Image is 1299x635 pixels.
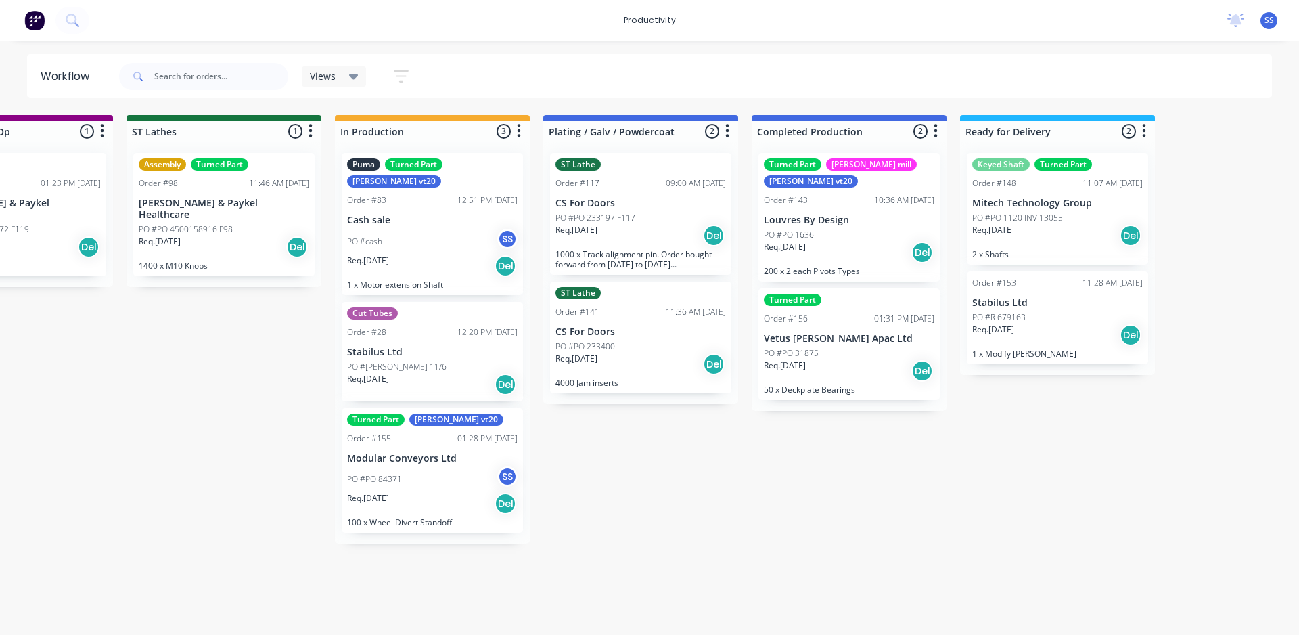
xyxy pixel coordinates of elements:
div: Del [286,236,308,258]
div: SS [497,229,518,249]
p: Modular Conveyors Ltd [347,453,518,464]
div: [PERSON_NAME] vt20 [409,414,503,426]
p: PO #PO 31875 [764,347,819,359]
div: ST Lathe [555,158,601,171]
p: Stabilus Ltd [347,347,518,358]
div: Turned Part [347,414,405,426]
p: [PERSON_NAME] & Paykel Healthcare [139,198,309,221]
div: Turned Part [764,294,821,306]
div: Turned Part [1034,158,1092,171]
p: PO #cash [347,236,382,248]
p: Req. [DATE] [764,359,806,372]
div: 11:46 AM [DATE] [249,177,309,190]
p: 1 x Motor extension Shaft [347,280,518,290]
div: Cut TubesOrder #2812:20 PM [DATE]Stabilus LtdPO #[PERSON_NAME] 11/6Req.[DATE]Del [342,302,523,401]
p: Req. [DATE] [764,241,806,253]
div: Workflow [41,68,96,85]
p: PO #PO 4500158916 F98 [139,223,233,236]
div: [PERSON_NAME] vt20 [764,175,858,188]
div: Del [495,255,516,277]
div: Puma [347,158,380,171]
p: Req. [DATE] [347,255,389,267]
p: Req. [DATE] [972,224,1014,236]
p: 2 x Shafts [972,249,1143,259]
div: Order #141 [555,306,599,318]
div: 11:36 AM [DATE] [666,306,726,318]
p: PO #PO 1636 [764,229,814,241]
p: 1 x Modify [PERSON_NAME] [972,349,1143,359]
div: Turned Part[PERSON_NAME] vt20Order #15501:28 PM [DATE]Modular Conveyors LtdPO #PO 84371SSReq.[DAT... [342,408,523,533]
div: Order #117 [555,177,599,190]
div: [PERSON_NAME] vt20 [347,175,441,188]
div: 01:28 PM [DATE] [457,433,518,445]
p: Vetus [PERSON_NAME] Apac Ltd [764,333,934,345]
p: CS For Doors [555,198,726,209]
div: PumaTurned Part[PERSON_NAME] vt20Order #8312:51 PM [DATE]Cash salePO #cashSSReq.[DATE]Del1 x Moto... [342,153,523,295]
p: 200 x 2 each Pivots Types [764,266,934,276]
div: Del [495,493,516,514]
p: 1000 x Track alignment pin. Order bought forward from [DATE] to [DATE] [PERSON_NAME] [555,249,726,269]
p: 50 x Deckplate Bearings [764,385,934,395]
div: ST Lathe [555,287,601,299]
p: CS For Doors [555,326,726,338]
p: Req. [DATE] [555,224,597,236]
div: 10:36 AM [DATE] [874,194,934,206]
p: PO #PO 84371 [347,473,402,485]
div: AssemblyTurned PartOrder #9811:46 AM [DATE][PERSON_NAME] & Paykel HealthcarePO #PO 4500158916 F98... [133,153,315,276]
div: 09:00 AM [DATE] [666,177,726,190]
p: PO #PO 233400 [555,341,615,353]
div: 01:23 PM [DATE] [41,177,101,190]
div: 11:07 AM [DATE] [1082,177,1143,190]
p: PO #PO 233197 F117 [555,212,635,224]
div: 12:51 PM [DATE] [457,194,518,206]
p: Louvres By Design [764,215,934,226]
div: Del [495,374,516,395]
div: 12:20 PM [DATE] [457,326,518,338]
div: Turned Part[PERSON_NAME] mill[PERSON_NAME] vt20Order #14310:36 AM [DATE]Louvres By DesignPO #PO 1... [758,153,940,282]
div: productivity [617,10,683,30]
div: Turned Part [385,158,442,171]
p: PO #PO 1120 INV 13055 [972,212,1063,224]
div: Order #98 [139,177,178,190]
div: Keyed Shaft [972,158,1030,171]
div: Order #83 [347,194,386,206]
div: Order #143 [764,194,808,206]
p: 100 x Wheel Divert Standoff [347,517,518,527]
div: Order #28 [347,326,386,338]
div: Del [1120,324,1141,346]
div: Del [703,225,725,246]
div: Order #15311:28 AM [DATE]Stabilus LtdPO #R 679163Req.[DATE]Del1 x Modify [PERSON_NAME] [967,271,1148,364]
img: Factory [24,10,45,30]
div: Del [911,242,933,263]
p: 1400 x M10 Knobs [139,261,309,271]
p: Req. [DATE] [347,492,389,504]
span: SS [1264,14,1274,26]
p: Req. [DATE] [347,373,389,385]
div: 11:28 AM [DATE] [1082,277,1143,289]
p: Req. [DATE] [972,324,1014,336]
div: Cut Tubes [347,307,398,320]
p: Mitech Technology Group [972,198,1143,209]
div: Order #153 [972,277,1016,289]
div: Turned PartOrder #15601:31 PM [DATE]Vetus [PERSON_NAME] Apac LtdPO #PO 31875Req.[DATE]Del50 x Dec... [758,288,940,400]
p: Stabilus Ltd [972,297,1143,309]
p: Req. [DATE] [555,353,597,365]
div: Turned Part [764,158,821,171]
div: ST LatheOrder #11709:00 AM [DATE]CS For DoorsPO #PO 233197 F117Req.[DATE]Del1000 x Track alignmen... [550,153,731,275]
p: PO #R 679163 [972,311,1026,324]
div: Assembly [139,158,186,171]
div: 01:31 PM [DATE] [874,313,934,325]
div: Order #148 [972,177,1016,190]
p: Cash sale [347,215,518,226]
div: Del [1120,225,1141,246]
div: Order #156 [764,313,808,325]
div: Turned Part [191,158,248,171]
p: Req. [DATE] [139,236,181,248]
div: Del [911,360,933,382]
div: SS [497,466,518,487]
div: Keyed ShaftTurned PartOrder #14811:07 AM [DATE]Mitech Technology GroupPO #PO 1120 INV 13055Req.[D... [967,153,1148,265]
div: ST LatheOrder #14111:36 AM [DATE]CS For DoorsPO #PO 233400Req.[DATE]Del4000 Jam inserts [550,282,731,393]
div: Del [78,236,99,258]
p: 4000 Jam inserts [555,378,726,388]
input: Search for orders... [154,63,288,90]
